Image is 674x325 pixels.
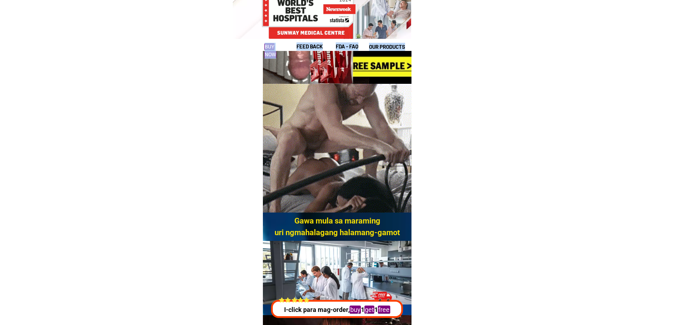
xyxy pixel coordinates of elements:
[296,42,335,51] h1: feed back
[379,306,391,314] mark: free
[270,215,404,238] h2: Gawa mula sa maraming uri ngmahalagang halamang-gamot
[336,42,375,51] h1: fda - FAQ
[366,306,376,314] mark: get
[264,43,275,50] mark: buy
[351,306,362,314] mark: buy
[271,305,406,314] p: I-click para mag-order, 1 1
[369,43,410,51] h1: our products
[264,51,276,58] mark: now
